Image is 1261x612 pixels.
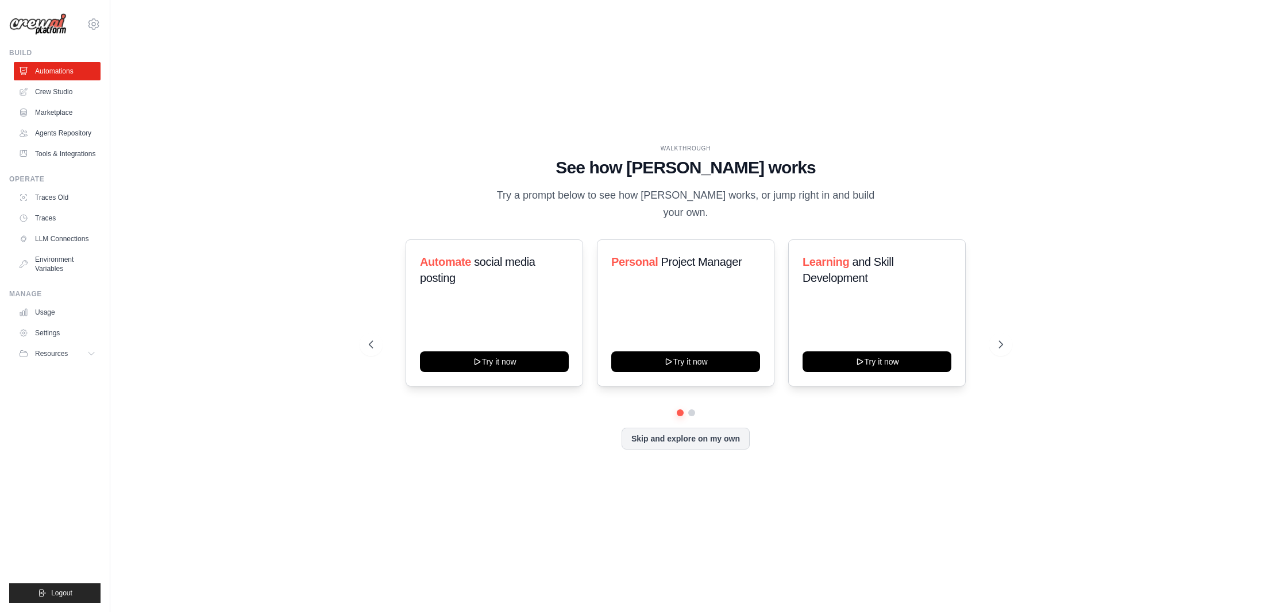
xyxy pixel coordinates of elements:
[661,255,742,268] span: Project Manager
[14,344,101,363] button: Resources
[14,62,101,80] a: Automations
[611,255,658,268] span: Personal
[14,230,101,248] a: LLM Connections
[9,48,101,57] div: Build
[493,187,879,221] p: Try a prompt below to see how [PERSON_NAME] works, or jump right in and build your own.
[9,13,67,36] img: Logo
[803,255,849,268] span: Learning
[14,83,101,101] a: Crew Studio
[14,145,101,163] a: Tools & Integrations
[14,303,101,322] a: Usage
[420,255,471,268] span: Automate
[369,157,1003,178] h1: See how [PERSON_NAME] works
[14,324,101,342] a: Settings
[9,583,101,603] button: Logout
[420,351,569,372] button: Try it now
[9,289,101,299] div: Manage
[14,103,101,122] a: Marketplace
[14,250,101,278] a: Environment Variables
[803,351,951,372] button: Try it now
[51,588,72,598] span: Logout
[420,255,535,284] span: social media posting
[369,144,1003,153] div: WALKTHROUGH
[9,175,101,184] div: Operate
[14,209,101,227] a: Traces
[35,349,68,358] span: Resources
[611,351,760,372] button: Try it now
[14,124,101,142] a: Agents Repository
[14,188,101,207] a: Traces Old
[622,428,750,450] button: Skip and explore on my own
[803,255,893,284] span: and Skill Development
